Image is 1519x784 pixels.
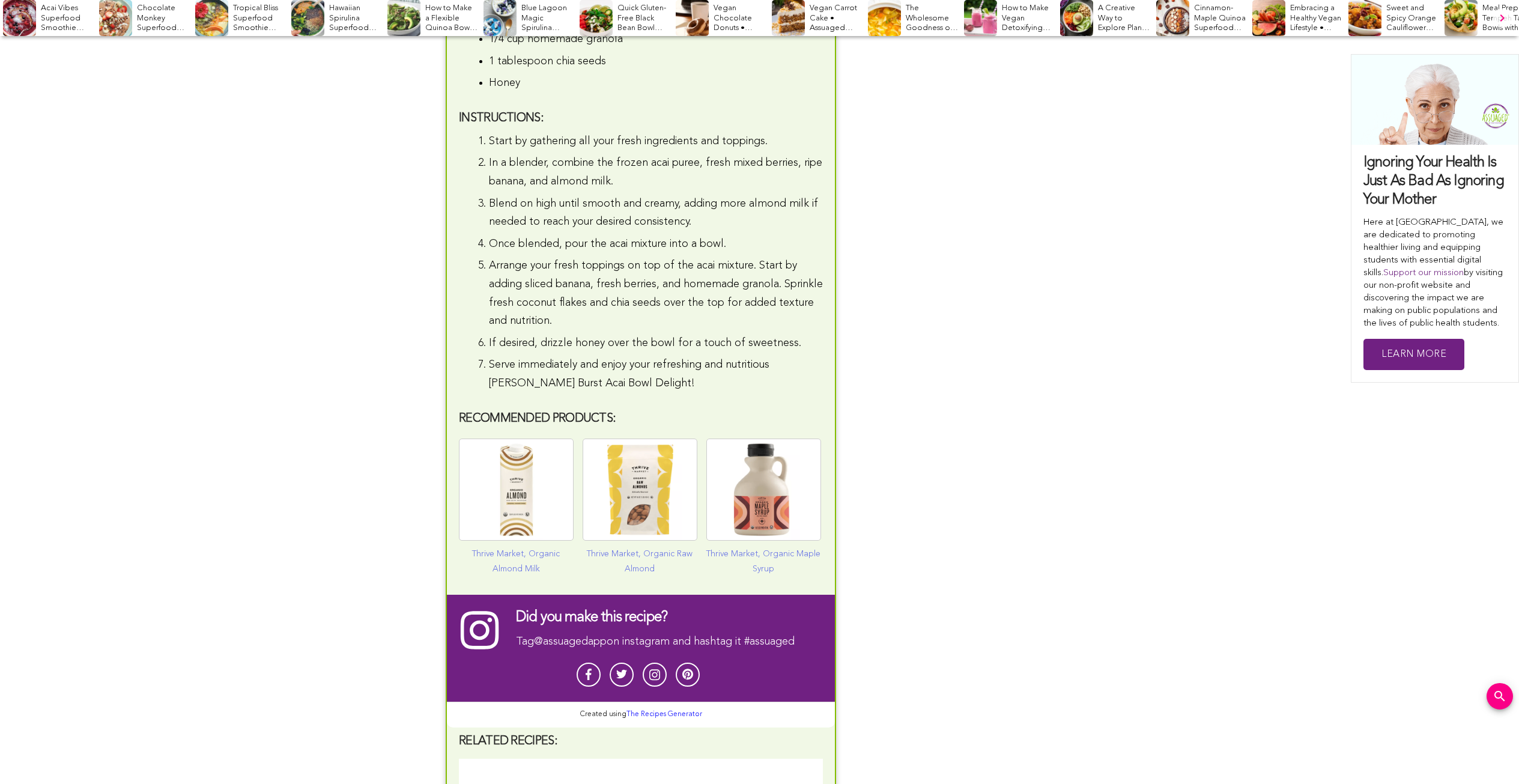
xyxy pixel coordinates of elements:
li: If desired, drizzle honey over the bowl for a touch of sweetness. [489,334,823,353]
li: 1/4 cup homemade granola [489,30,823,49]
li: Start by gathering all your fresh ingredients and toppings. [489,132,823,151]
a: Thrive Market, Organic Raw Almond [583,547,697,577]
div: Tag on instagram and hashtag it #assuaged [516,632,795,651]
li: Once blended, pour the acai mixture into a bowl. [489,235,823,254]
h5: Did you make this recipe? [516,610,795,625]
li: Arrange your fresh toppings on top of the acai mixture. Start by adding sliced banana, fresh berr... [489,257,823,330]
li: Blend on high until smooth and creamy, adding more almond milk if needed to reach your desired co... [489,195,823,231]
li: In a blender, combine the frozen acai puree, fresh mixed berries, ripe banana, and almond milk. [489,154,823,190]
div: Created using [447,702,835,728]
li: 1 tablespoon chia seeds [489,52,823,71]
a: Learn More [1363,339,1464,371]
img: Thrive-Market-Organic-Almond-Beverage [459,439,574,541]
a: The Recipes Generator [626,711,702,718]
iframe: Chat Widget [1459,726,1519,784]
a: @assuagedapp [534,636,607,647]
h3: instructions: [459,111,823,126]
h3: Recommended Products: [459,411,823,427]
img: Thrive-Market-Organic-Raw-Almonds [583,439,697,541]
li: Honey [489,74,823,93]
li: Serve immediately and enjoy your refreshing and nutritious [PERSON_NAME] Burst Acai Bowl Delight! [489,356,823,392]
h3: RELATED RECIPES: [459,734,823,749]
img: Thrive-Market-Organic-Robust-Maple-Syrup-Grade-A [706,439,821,541]
a: Thrive Market, Organic Maple Syrup [706,547,821,577]
a: Thrive Market, Organic Almond Milk [459,547,574,577]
